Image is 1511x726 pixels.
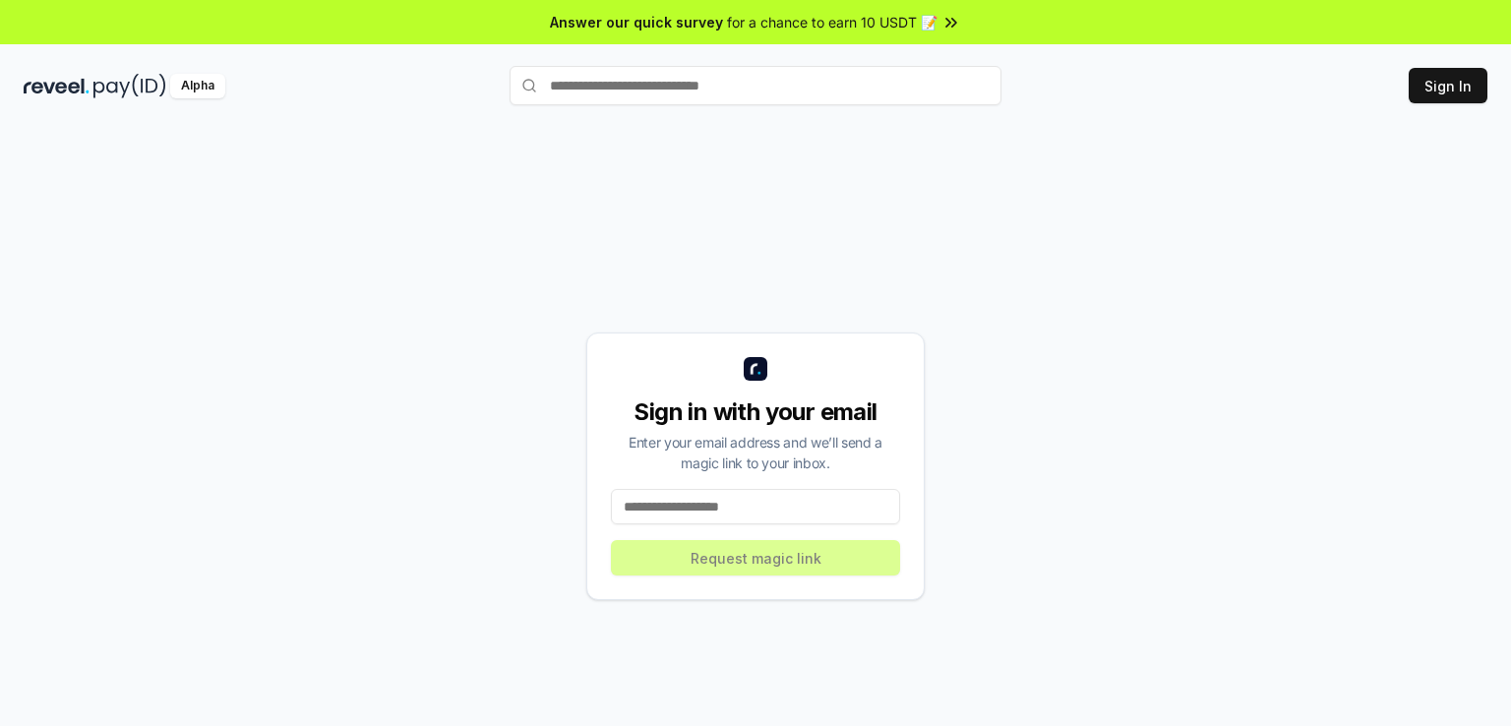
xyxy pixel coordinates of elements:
div: Alpha [170,74,225,98]
button: Sign In [1409,68,1487,103]
span: Answer our quick survey [550,12,723,32]
div: Sign in with your email [611,396,900,428]
img: logo_small [744,357,767,381]
img: pay_id [93,74,166,98]
span: for a chance to earn 10 USDT 📝 [727,12,937,32]
img: reveel_dark [24,74,90,98]
div: Enter your email address and we’ll send a magic link to your inbox. [611,432,900,473]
